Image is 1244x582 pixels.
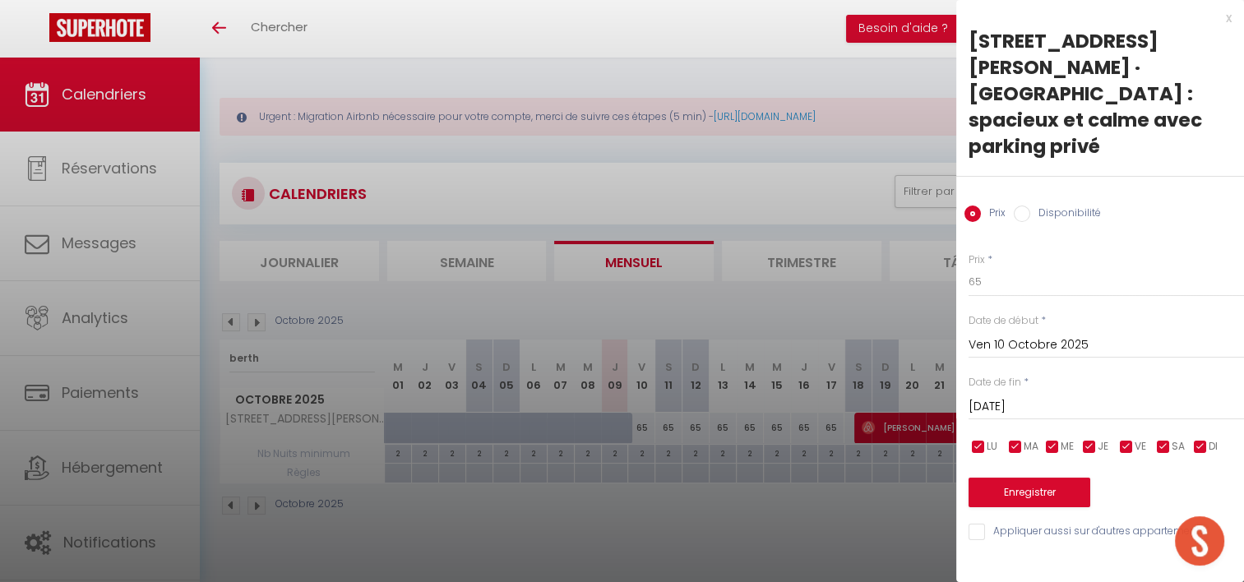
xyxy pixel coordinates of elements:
span: LU [987,439,997,455]
div: x [956,8,1232,28]
label: Prix [981,206,1006,224]
span: SA [1172,439,1185,455]
label: Date de fin [969,375,1021,390]
label: Date de début [969,313,1038,329]
span: VE [1135,439,1146,455]
span: ME [1061,439,1074,455]
span: MA [1024,439,1038,455]
span: JE [1098,439,1108,455]
span: DI [1209,439,1218,455]
button: Enregistrer [969,478,1090,507]
div: [STREET_ADDRESS][PERSON_NAME] · [GEOGRAPHIC_DATA] : spacieux et calme avec parking privé [969,28,1232,159]
label: Prix [969,252,985,268]
div: Ouvrir le chat [1175,516,1224,566]
label: Disponibilité [1030,206,1101,224]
